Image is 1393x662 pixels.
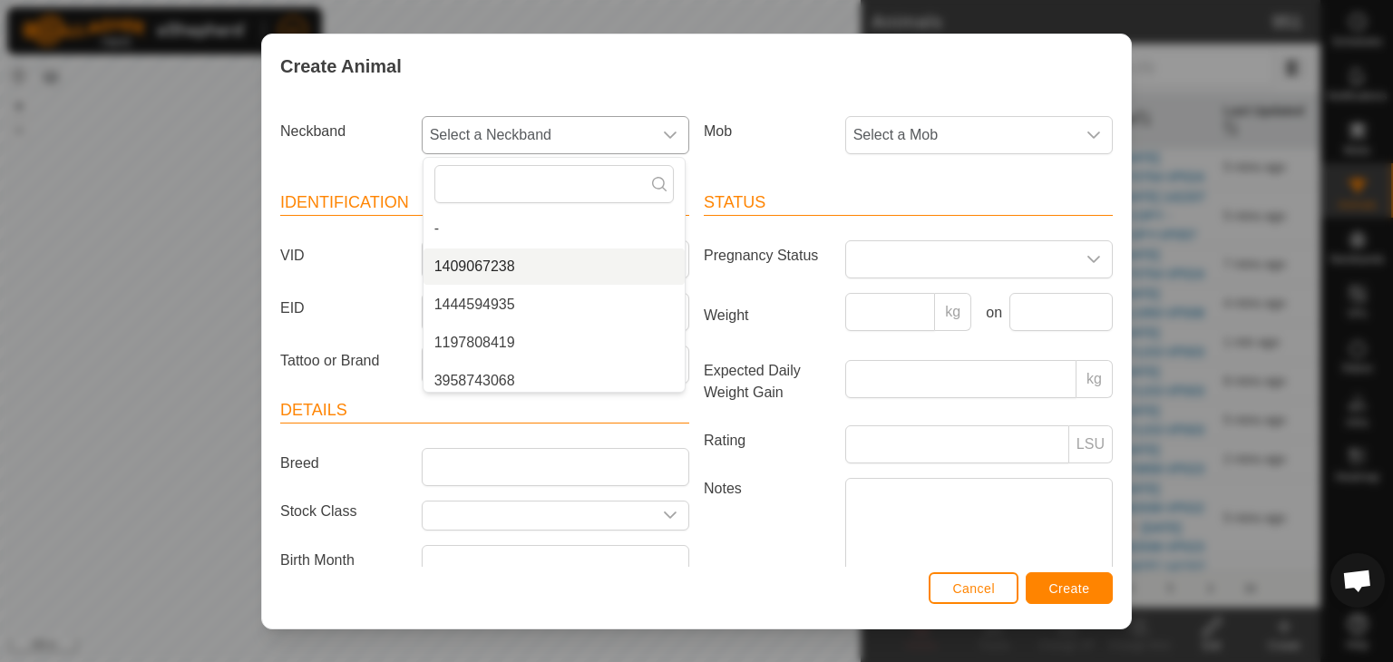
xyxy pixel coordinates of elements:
[273,545,414,576] label: Birth Month
[273,240,414,271] label: VID
[704,190,1113,216] header: Status
[652,117,688,153] div: dropdown trigger
[1069,425,1113,463] p-inputgroup-addon: LSU
[424,325,685,361] li: 1197808419
[696,116,838,147] label: Mob
[1076,117,1112,153] div: dropdown trigger
[434,294,515,316] span: 1444594935
[423,117,652,153] span: Select a Neckband
[280,53,402,80] span: Create Animal
[1026,572,1113,604] button: Create
[1076,360,1113,398] p-inputgroup-addon: kg
[434,256,515,277] span: 1409067238
[280,190,689,216] header: Identification
[935,293,971,331] p-inputgroup-addon: kg
[434,370,515,392] span: 3958743068
[696,240,838,271] label: Pregnancy Status
[1049,581,1090,596] span: Create
[273,448,414,479] label: Breed
[424,210,685,247] li: -
[1330,553,1385,608] a: Open chat
[696,360,838,404] label: Expected Daily Weight Gain
[952,581,995,596] span: Cancel
[273,293,414,324] label: EID
[280,398,689,423] header: Details
[979,302,1002,324] label: on
[846,117,1076,153] span: Select a Mob
[273,501,414,523] label: Stock Class
[273,116,414,147] label: Neckband
[929,572,1018,604] button: Cancel
[424,287,685,323] li: 1444594935
[434,218,439,239] span: -
[273,346,414,376] label: Tattoo or Brand
[1076,241,1112,277] div: dropdown trigger
[696,293,838,338] label: Weight
[652,501,688,530] div: dropdown trigger
[434,332,515,354] span: 1197808419
[424,248,685,285] li: 1409067238
[696,425,838,456] label: Rating
[696,478,838,580] label: Notes
[424,363,685,399] li: 3958743068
